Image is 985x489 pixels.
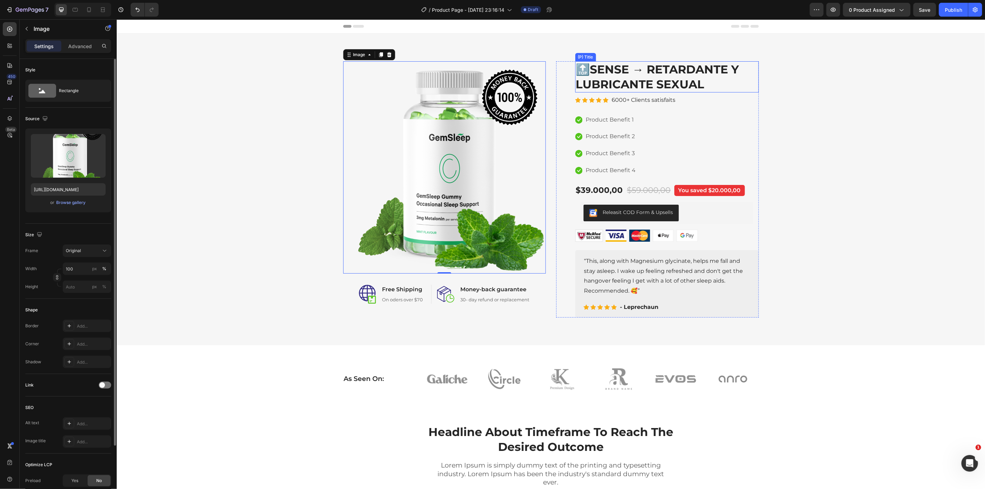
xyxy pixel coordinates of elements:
[25,420,39,426] div: Alt text
[25,323,39,329] div: Border
[314,442,555,468] p: Lorem Ipsum is simply dummy text of the printing and typesetting industry. Lorem Ipsum has been t...
[266,277,307,284] p: On oders over $70
[25,67,35,73] div: Style
[96,478,102,484] span: No
[25,284,38,290] label: Height
[486,189,557,197] div: Releasit COD Form & Upsells
[66,248,81,254] span: Original
[56,199,86,206] button: Browse gallery
[495,76,559,86] p: 6000+ Clients satisfaits
[25,462,52,468] div: Optimize LCP
[25,359,41,365] div: Shadow
[469,129,518,139] p: Product Benefit 3
[25,404,34,411] div: SEO
[92,266,97,272] div: px
[25,114,49,124] div: Source
[117,19,985,489] iframe: Design area
[90,283,99,291] button: %
[504,284,542,292] p: - Leprechaun
[459,42,642,73] h2: 🔝SENSE → RETARDANTE Y LUBRICANTE SEXUAL
[961,455,978,472] iframe: Intercom live chat
[59,83,101,99] div: Rectangle
[63,281,111,293] input: px%
[266,266,307,274] p: Free Shipping
[63,244,111,257] button: Original
[77,323,109,329] div: Add...
[25,248,38,254] label: Frame
[25,478,41,484] div: Preload
[849,6,895,14] span: 0 product assigned
[468,237,633,277] p: “This, along with Magnesium glycinate, helps me fall and stay asleep. I wake up feeling refreshed...
[467,185,562,202] button: Releasit COD Form & Upsells
[469,146,519,156] p: Product Benefit 4
[102,284,106,290] div: %
[25,307,38,313] div: Shape
[939,3,968,17] button: Publish
[25,382,34,388] div: Link
[242,265,259,284] img: Free-shipping.svg
[5,127,17,132] div: Beta
[31,134,106,178] img: preview-image
[344,266,413,274] p: Money-back guarantee
[558,166,628,177] pre: You saved $20.000,00
[77,439,109,445] div: Add...
[296,405,572,435] p: Headline About Timeframe To Reach The Desired Outcome
[68,43,92,50] p: Advanced
[25,230,44,240] div: Size
[976,445,981,450] span: 1
[131,3,159,17] div: Undo/Redo
[100,283,108,291] button: px
[945,6,962,14] div: Publish
[429,6,431,14] span: /
[469,112,518,122] p: Product Benefit 2
[432,6,504,14] span: Product Page - [DATE] 23:16:14
[92,284,97,290] div: px
[469,96,517,106] p: Product Benefit 1
[51,198,55,207] span: or
[25,438,46,444] div: Image title
[77,359,109,365] div: Add...
[71,478,78,484] span: Yes
[34,43,54,50] p: Settings
[25,266,37,272] label: Width
[843,3,911,17] button: 0 product assigned
[102,266,106,272] div: %
[460,35,478,41] div: (P) Title
[7,74,17,79] div: 450
[63,263,111,275] input: px%
[100,265,108,273] button: px
[34,25,92,33] p: Image
[227,355,293,364] p: As Seen On:
[472,189,481,198] img: CKKYs5695_ICEAE=.webp
[90,265,99,273] button: %
[344,277,413,284] p: 30- day refund or replacement
[25,341,39,347] div: Corner
[320,267,338,283] img: money-back.svg
[919,7,931,13] span: Save
[56,199,86,206] div: Browse gallery
[235,32,250,38] div: Image
[510,165,555,177] div: $59.000,00
[45,6,48,14] p: 7
[77,341,109,347] div: Add...
[528,7,538,13] span: Draft
[913,3,936,17] button: Save
[77,421,109,427] div: Add...
[459,165,507,177] div: $39.000,00
[31,183,106,196] input: https://example.com/image.jpg
[3,3,52,17] button: 7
